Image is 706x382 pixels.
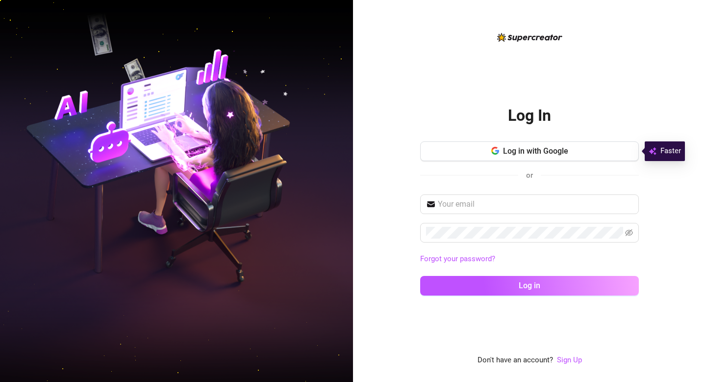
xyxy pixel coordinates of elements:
a: Forgot your password? [420,253,639,265]
span: Log in [519,281,540,290]
span: Don't have an account? [478,355,553,366]
button: Log in [420,276,639,296]
a: Forgot your password? [420,254,495,263]
span: eye-invisible [625,229,633,237]
span: Log in with Google [503,146,568,156]
a: Sign Up [557,355,582,364]
img: svg%3e [649,145,656,157]
input: Your email [438,198,633,210]
h2: Log In [508,106,551,126]
span: Faster [660,145,681,157]
button: Log in with Google [420,141,639,161]
a: Sign Up [557,355,582,366]
span: or [526,171,533,180]
img: logo-BBDzfeDw.svg [497,33,562,42]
